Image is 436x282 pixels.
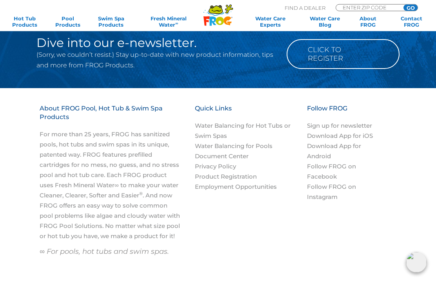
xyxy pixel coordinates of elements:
a: Fresh MineralWater∞ [138,15,200,28]
a: Employment Opportunities [195,183,277,191]
p: Find A Dealer [285,4,325,11]
h3: About FROG Pool, Hot Tub & Swim Spa Products [40,105,182,130]
input: Zip Code Form [342,5,395,10]
h3: Quick Links [195,105,299,121]
a: Hot TubProducts [8,15,42,28]
h2: Dive into our e-newsletter. [36,37,276,50]
a: Swim SpaProducts [94,15,128,28]
p: (Sorry, we couldn’t resist.) Stay up-to-date with new product information, tips and more from FRO... [36,50,276,71]
sup: ∞ [175,21,178,25]
h3: Follow FROG [307,105,389,121]
a: Download App for iOS [307,132,373,140]
a: Product Registration [195,173,257,181]
a: PoolProducts [51,15,85,28]
a: ContactFROG [394,15,428,28]
a: Water CareBlog [308,15,342,28]
a: Click to Register [287,40,400,69]
input: GO [403,5,418,11]
a: Water Balancing for Hot Tubs or Swim Spas [195,122,291,140]
img: openIcon [406,252,427,273]
a: AboutFROG [351,15,385,28]
a: Document Center [195,153,249,160]
a: Follow FROG on Facebook [307,163,356,181]
a: Sign up for newsletter [307,122,372,130]
sup: ® [139,191,143,197]
p: For more than 25 years, FROG has sanitized pools, hot tubs and swim spas in its unique, patented ... [40,130,182,242]
a: Water CareExperts [242,15,298,28]
a: Follow FROG on Instagram [307,183,356,201]
a: Privacy Policy [195,163,236,170]
em: ∞ For pools, hot tubs and swim spas. [40,248,169,256]
a: Water Balancing for Pools [195,143,272,150]
a: Download App for Android [307,143,361,160]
